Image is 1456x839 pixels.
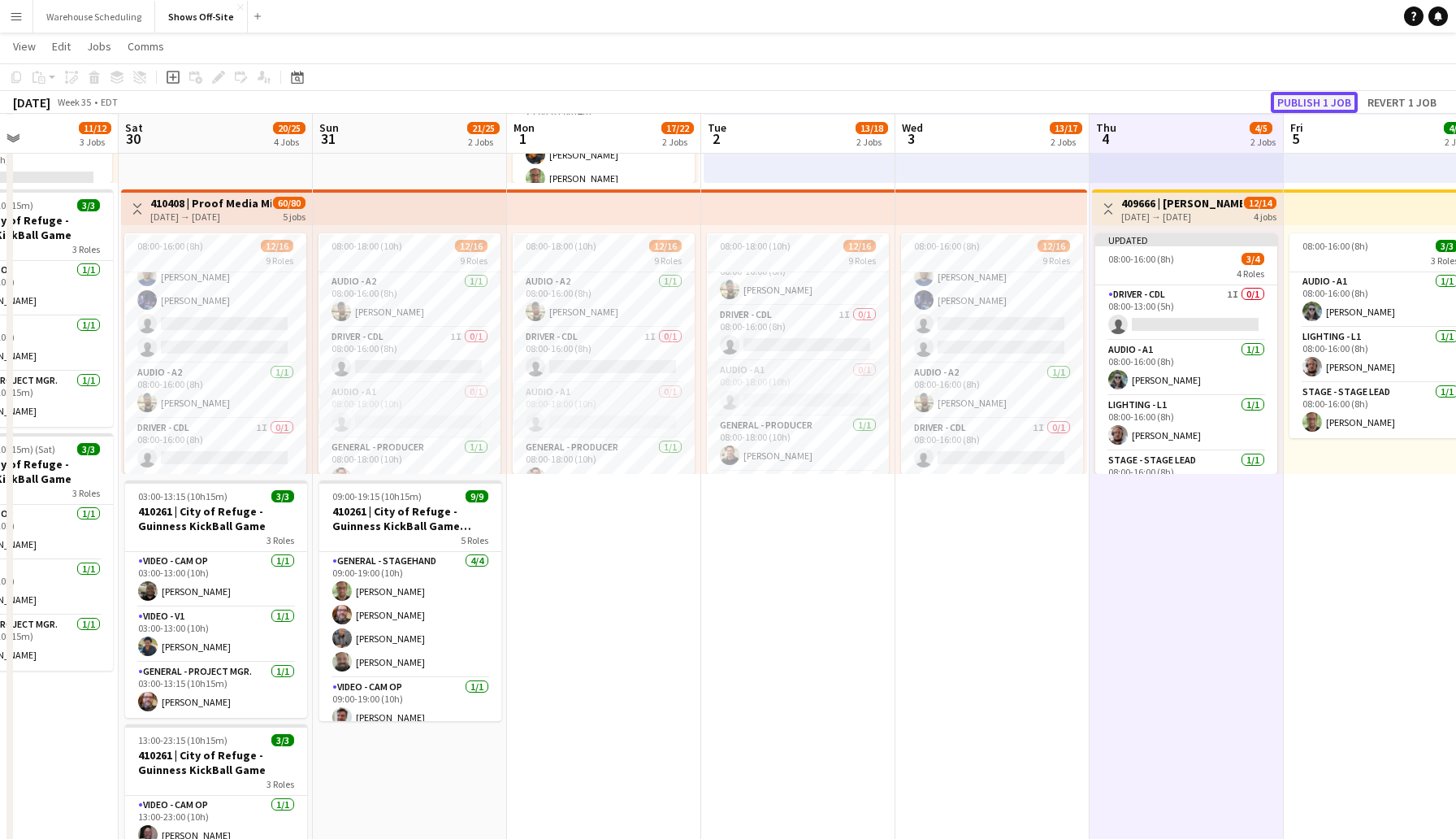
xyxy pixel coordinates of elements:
[125,480,307,718] app-job-card: 03:00-13:15 (10h15m)3/3410261 | City of Refuge - Guinness KickBall Game3 RolesVideo - Cam Op1/103...
[662,136,693,148] div: 2 Jobs
[1361,92,1443,113] button: Revert 1 job
[901,214,1083,363] app-card-role: 08:00-12:00 (4h)[PERSON_NAME][PERSON_NAME][PERSON_NAME]
[283,209,305,223] div: 5 jobs
[125,504,307,533] h3: 410261 | City of Refuge - Guinness KickBall Game
[707,233,889,474] app-job-card: 08:00-18:00 (10h)12/169 RolesAudio - A21/108:00-16:00 (8h)[PERSON_NAME]Driver - CDL1I0/108:00-16:...
[318,328,500,383] app-card-role: Driver - CDL1I0/108:00-16:00 (8h)
[1302,240,1368,252] span: 08:00-16:00 (8h)
[319,552,501,678] app-card-role: General - Stagehand4/409:00-19:00 (10h)[PERSON_NAME][PERSON_NAME][PERSON_NAME][PERSON_NAME]
[124,214,306,363] app-card-role: 08:00-12:00 (4h)[PERSON_NAME][PERSON_NAME][PERSON_NAME]
[1038,240,1070,252] span: 12/16
[1250,136,1276,148] div: 2 Jobs
[101,96,118,108] div: EDT
[1050,122,1082,134] span: 13/17
[1095,285,1277,341] app-card-role: Driver - CDL1I0/108:00-13:00 (5h)
[461,534,488,546] span: 5 Roles
[1051,136,1081,148] div: 2 Jobs
[124,233,306,474] div: 08:00-16:00 (8h)12/169 Roles08:00-12:00 (4h)[PERSON_NAME][PERSON_NAME][PERSON_NAME] Audio - A21/1...
[52,39,71,54] span: Edit
[317,129,339,148] span: 31
[513,233,695,474] app-job-card: 08:00-18:00 (10h)12/169 RolesAudio - A21/108:00-16:00 (8h)[PERSON_NAME]Driver - CDL1I0/108:00-16:...
[526,240,596,252] span: 08:00-18:00 (10h)
[1096,120,1116,135] span: Thu
[1121,211,1242,223] div: [DATE] → [DATE]
[150,196,271,211] h3: 410408 | Proof Media Mix - Virgin Cruise 2025
[124,419,306,474] app-card-role: Driver - CDL1I0/108:00-16:00 (8h)
[33,1,155,33] button: Warehouse Scheduling
[72,487,100,499] span: 3 Roles
[901,233,1083,474] app-job-card: 08:00-16:00 (8h)12/169 Roles08:00-12:00 (4h)[PERSON_NAME][PERSON_NAME][PERSON_NAME] Audio - A21/1...
[261,240,293,252] span: 12/16
[661,122,694,134] span: 17/22
[899,129,923,148] span: 3
[332,490,422,502] span: 09:00-19:15 (10h15m)
[708,120,726,135] span: Tue
[137,240,203,252] span: 08:00-16:00 (8h)
[513,120,535,135] span: Mon
[649,240,682,252] span: 12/16
[271,734,294,746] span: 3/3
[266,254,293,267] span: 9 Roles
[856,122,888,134] span: 13/18
[318,272,500,328] app-card-role: Audio - A21/108:00-16:00 (8h)[PERSON_NAME]
[707,306,889,361] app-card-role: Driver - CDL1I0/108:00-16:00 (8h)
[273,197,305,209] span: 60/80
[54,96,94,108] span: Week 35
[460,254,487,267] span: 9 Roles
[654,254,682,267] span: 9 Roles
[125,120,143,135] span: Sat
[468,136,499,148] div: 2 Jobs
[914,240,980,252] span: 08:00-16:00 (8h)
[1121,196,1242,211] h3: 409666 | [PERSON_NAME] Event
[45,36,77,57] a: Edit
[72,243,100,255] span: 3 Roles
[707,416,889,472] app-card-role: General - Producer1/108:00-18:00 (10h)[PERSON_NAME]
[1271,92,1358,113] button: Publish 1 job
[123,129,143,148] span: 30
[1288,129,1303,148] span: 5
[273,122,305,134] span: 20/25
[125,748,307,777] h3: 410261 | City of Refuge - Guinness KickBall Game
[121,36,171,57] a: Comms
[513,328,695,383] app-card-role: Driver - CDL1I0/108:00-16:00 (8h)
[707,361,889,416] app-card-role: Audio - A10/108:00-18:00 (10h)
[6,36,42,57] a: View
[1095,396,1277,451] app-card-role: Lighting - L11/108:00-16:00 (8h)[PERSON_NAME]
[1108,253,1174,265] span: 08:00-16:00 (8h)
[513,438,695,493] app-card-role: General - Producer1/108:00-18:00 (10h)[PERSON_NAME]
[1254,209,1276,223] div: 4 jobs
[511,129,535,148] span: 1
[455,240,487,252] span: 12/16
[13,94,50,111] div: [DATE]
[274,136,305,148] div: 4 Jobs
[513,383,695,438] app-card-role: Audio - A10/108:00-18:00 (10h)
[318,438,500,493] app-card-role: General - Producer1/108:00-18:00 (10h)[PERSON_NAME]
[848,254,876,267] span: 9 Roles
[319,480,501,721] app-job-card: 09:00-19:15 (10h15m)9/9410261 | City of Refuge - Guinness KickBall Game Load Out5 RolesGeneral - ...
[856,136,887,148] div: 2 Jobs
[125,607,307,663] app-card-role: Video - V11/103:00-13:00 (10h)[PERSON_NAME]
[705,129,726,148] span: 2
[1095,451,1277,506] app-card-role: Stage - Stage Lead1/108:00-16:00 (8h)
[902,120,923,135] span: Wed
[266,778,294,790] span: 3 Roles
[266,534,294,546] span: 3 Roles
[466,490,488,502] span: 9/9
[13,39,36,54] span: View
[125,552,307,607] app-card-role: Video - Cam Op1/103:00-13:00 (10h)[PERSON_NAME]
[467,122,500,134] span: 21/25
[77,443,100,455] span: 3/3
[319,120,339,135] span: Sun
[128,39,164,54] span: Comms
[1244,197,1276,209] span: 12/14
[125,663,307,718] app-card-role: General - Project Mgr.1/103:00-13:15 (10h15m)[PERSON_NAME]
[80,36,118,57] a: Jobs
[1095,233,1277,474] app-job-card: Updated08:00-16:00 (8h)3/44 RolesDriver - CDL1I0/108:00-13:00 (5h) Audio - A11/108:00-16:00 (8h)[...
[1094,129,1116,148] span: 4
[1095,233,1277,246] div: Updated
[319,678,501,733] app-card-role: Video - Cam Op1/109:00-19:00 (10h)[PERSON_NAME]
